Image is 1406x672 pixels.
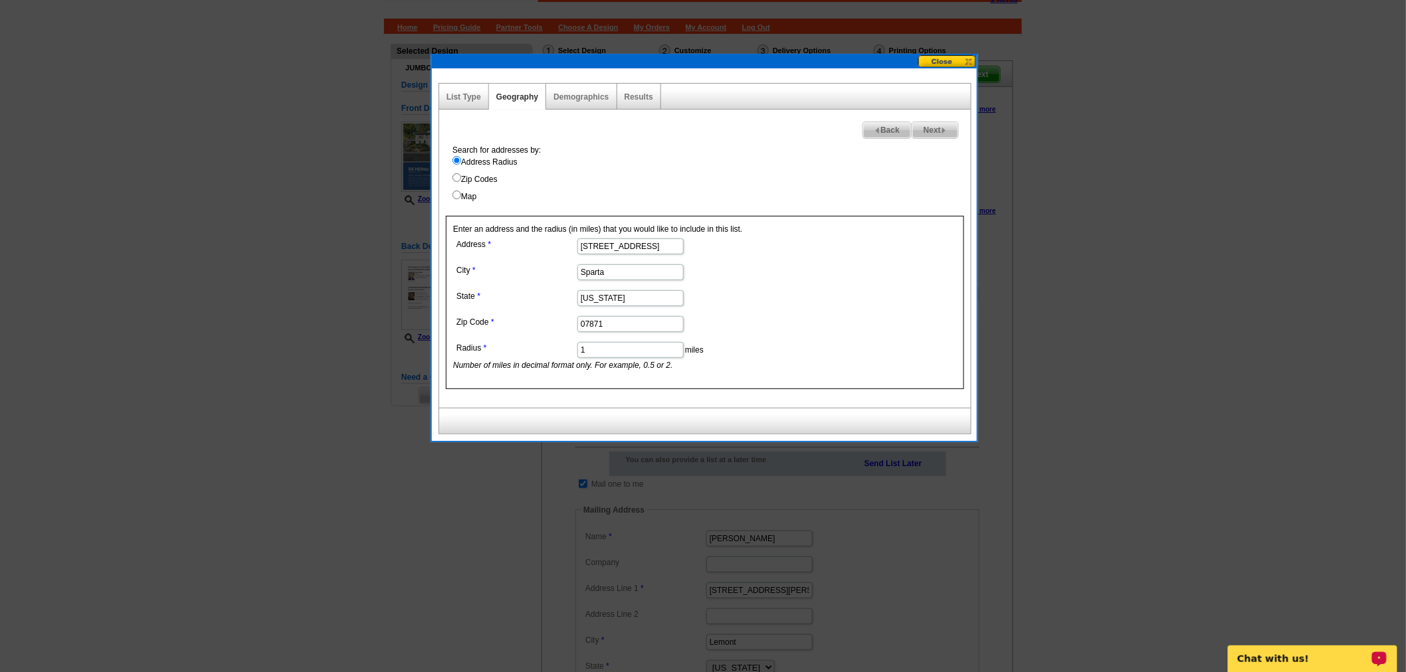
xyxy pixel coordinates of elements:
[452,156,461,165] input: Address Radius
[912,122,958,138] span: Next
[452,156,971,168] label: Address Radius
[446,144,971,203] div: Search for addresses by:
[456,342,576,354] label: Radius
[874,127,880,133] img: button-prev-arrow-gray.png
[496,92,538,102] a: Geography
[446,216,964,389] div: Enter an address and the radius (in miles) that you would like to include in this list.
[862,122,912,139] a: Back
[625,92,653,102] a: Results
[453,361,673,370] i: Number of miles in decimal format only. For example, 0.5 or 2.
[456,290,576,302] label: State
[447,92,481,102] a: List Type
[1219,630,1406,672] iframe: LiveChat chat widget
[452,173,461,182] input: Zip Codes
[456,238,576,250] label: Address
[553,92,609,102] a: Demographics
[941,127,947,133] img: button-next-arrow-gray.png
[452,191,461,199] input: Map
[912,122,959,139] a: Next
[452,191,971,203] label: Map
[452,173,971,185] label: Zip Codes
[456,316,576,328] label: Zip Code
[456,264,576,276] label: City
[453,339,807,371] dd: miles
[863,122,911,138] span: Back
